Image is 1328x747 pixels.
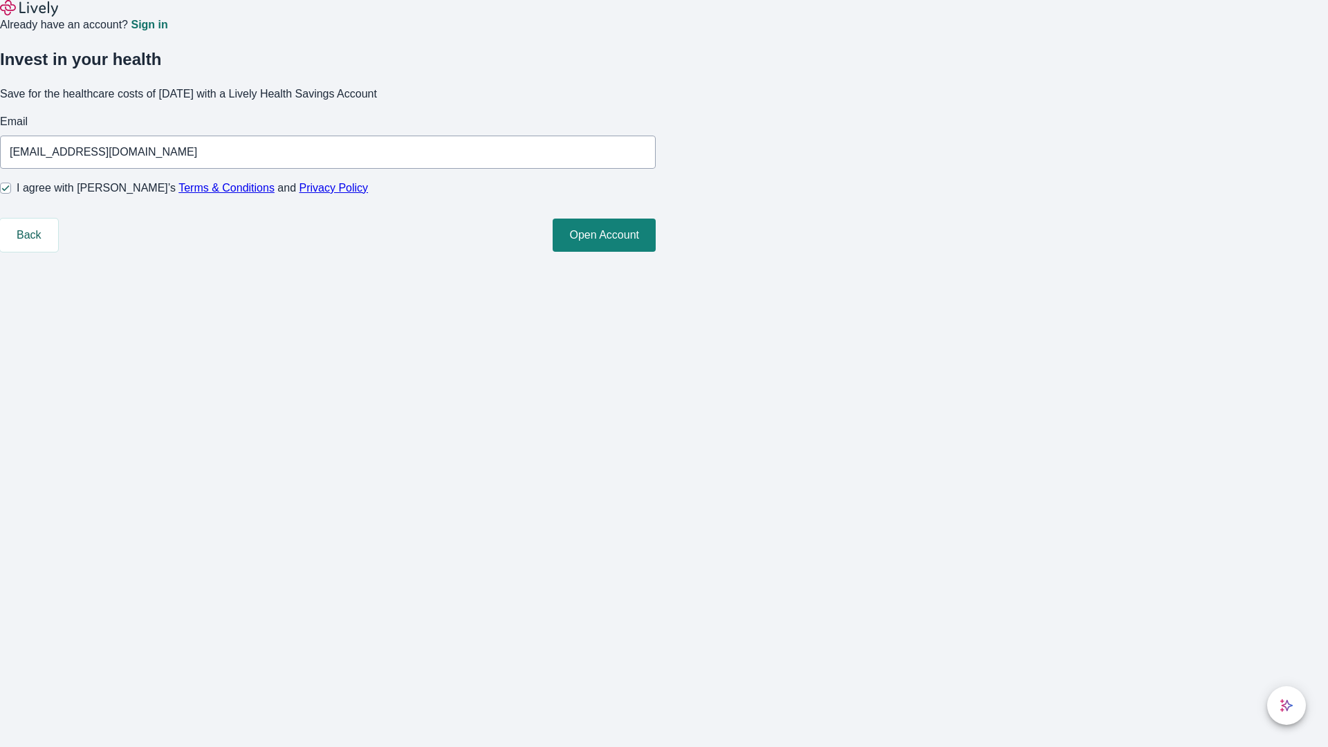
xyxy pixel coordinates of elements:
button: chat [1267,686,1306,725]
a: Privacy Policy [299,182,369,194]
svg: Lively AI Assistant [1280,699,1293,712]
button: Open Account [553,219,656,252]
span: I agree with [PERSON_NAME]’s and [17,180,368,196]
a: Sign in [131,19,167,30]
a: Terms & Conditions [178,182,275,194]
